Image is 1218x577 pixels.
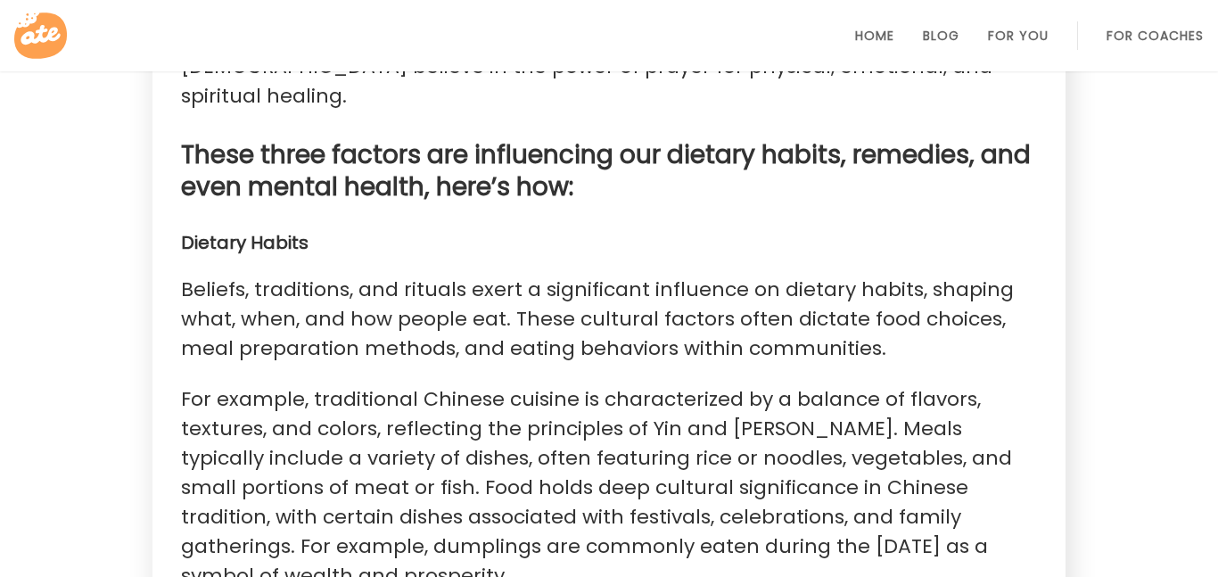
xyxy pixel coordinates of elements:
[855,29,894,43] a: Home
[181,139,1037,203] h3: These three factors are influencing our dietary habits, remedies, and even mental health, here’s ...
[181,275,1037,363] p: Beliefs, traditions, and rituals exert a significant influence on dietary habits, shaping what, w...
[1107,29,1204,43] a: For Coaches
[181,232,1037,253] h4: Dietary Habits
[923,29,959,43] a: Blog
[988,29,1049,43] a: For You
